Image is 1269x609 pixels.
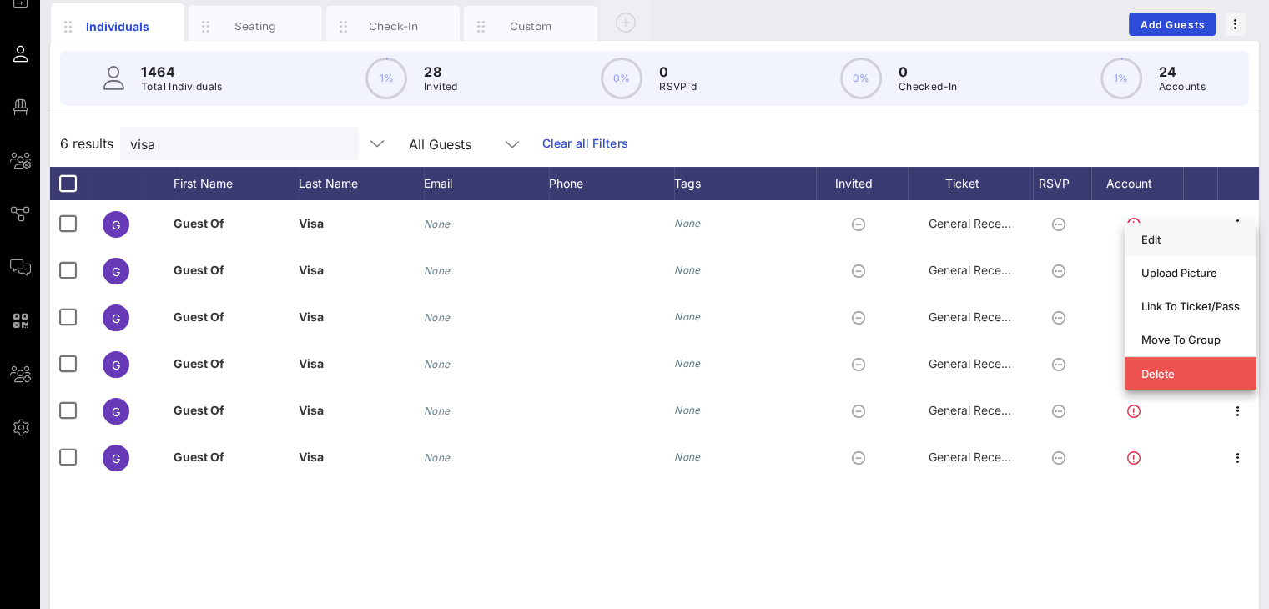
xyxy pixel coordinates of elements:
[908,167,1033,200] div: Ticket
[424,264,451,277] i: None
[929,403,1029,417] span: General Reception
[1141,299,1240,313] div: Link To Ticket/Pass
[929,263,1029,277] span: General Reception
[424,358,451,370] i: None
[929,310,1029,324] span: General Reception
[174,356,224,370] span: Guest Of
[112,358,120,372] span: G
[659,78,697,95] p: RSVP`d
[542,134,628,153] a: Clear all Filters
[674,357,701,370] i: None
[674,264,701,276] i: None
[674,217,701,229] i: None
[174,450,224,464] span: Guest Of
[141,62,223,82] p: 1464
[356,18,431,34] div: Check-In
[929,356,1029,370] span: General Reception
[112,311,120,325] span: G
[1141,266,1240,279] div: Upload Picture
[299,310,324,324] span: Visa
[816,167,908,200] div: Invited
[674,310,701,323] i: None
[112,451,120,466] span: G
[299,450,324,464] span: Visa
[674,404,701,416] i: None
[112,405,120,419] span: G
[299,403,324,417] span: Visa
[929,216,1029,230] span: General Reception
[494,18,568,34] div: Custom
[424,405,451,417] i: None
[1159,62,1206,82] p: 24
[141,78,223,95] p: Total Individuals
[424,78,458,95] p: Invited
[929,450,1029,464] span: General Reception
[399,127,532,160] div: All Guests
[174,403,224,417] span: Guest Of
[409,137,471,152] div: All Guests
[1129,13,1216,36] button: Add Guests
[299,263,324,277] span: Visa
[1141,367,1240,380] div: Delete
[1033,167,1091,200] div: RSVP
[299,356,324,370] span: Visa
[299,216,324,230] span: Visa
[60,133,113,154] span: 6 results
[219,18,293,34] div: Seating
[674,450,701,463] i: None
[81,18,155,35] div: Individuals
[1159,78,1206,95] p: Accounts
[1140,18,1206,31] span: Add Guests
[112,264,120,279] span: G
[674,167,816,200] div: Tags
[174,310,224,324] span: Guest Of
[1141,233,1240,246] div: Edit
[174,167,299,200] div: First Name
[899,62,958,82] p: 0
[899,78,958,95] p: Checked-In
[424,218,451,230] i: None
[1141,333,1240,346] div: Move To Group
[424,311,451,324] i: None
[1091,167,1183,200] div: Account
[112,218,120,232] span: G
[424,167,549,200] div: Email
[174,263,224,277] span: Guest Of
[424,451,451,464] i: None
[424,62,458,82] p: 28
[174,216,224,230] span: Guest Of
[549,167,674,200] div: Phone
[299,167,424,200] div: Last Name
[659,62,697,82] p: 0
